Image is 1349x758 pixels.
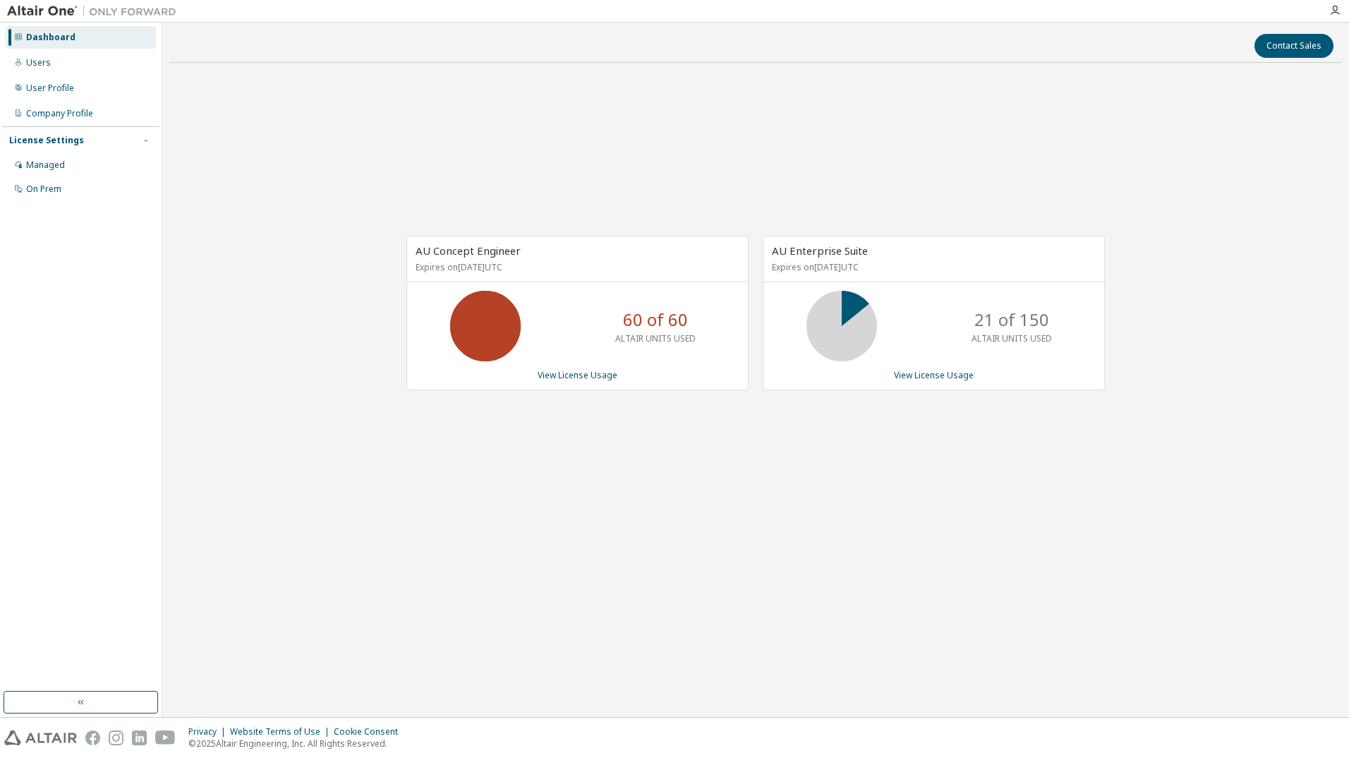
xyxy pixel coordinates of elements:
span: AU Enterprise Suite [772,243,868,258]
p: © 2025 Altair Engineering, Inc. All Rights Reserved. [188,738,406,750]
div: Managed [26,160,65,171]
div: Dashboard [26,32,75,43]
a: View License Usage [894,369,974,381]
div: Company Profile [26,108,93,119]
p: Expires on [DATE] UTC [416,261,736,273]
div: Privacy [188,726,230,738]
img: altair_logo.svg [4,730,77,745]
a: View License Usage [538,369,617,381]
button: Contact Sales [1254,34,1333,58]
span: AU Concept Engineer [416,243,521,258]
img: Altair One [7,4,183,18]
img: instagram.svg [109,730,123,745]
p: 60 of 60 [623,308,688,332]
img: linkedin.svg [132,730,147,745]
p: 21 of 150 [974,308,1049,332]
img: facebook.svg [85,730,100,745]
p: ALTAIR UNITS USED [972,332,1052,344]
div: On Prem [26,184,61,195]
div: Website Terms of Use [230,726,334,738]
div: User Profile [26,83,74,94]
div: Users [26,57,51,68]
img: youtube.svg [155,730,176,745]
div: Cookie Consent [334,726,406,738]
p: ALTAIR UNITS USED [615,332,696,344]
p: Expires on [DATE] UTC [772,261,1092,273]
div: License Settings [9,135,84,146]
